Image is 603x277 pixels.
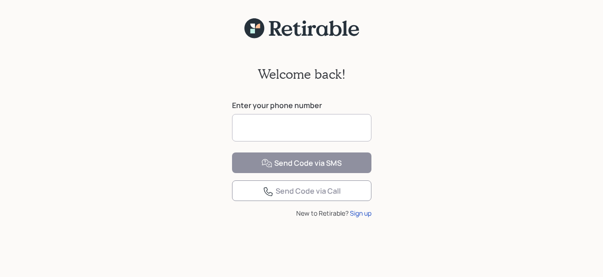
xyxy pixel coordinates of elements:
div: New to Retirable? [232,208,371,218]
button: Send Code via Call [232,180,371,201]
div: Send Code via Call [263,186,341,197]
label: Enter your phone number [232,100,371,110]
h2: Welcome back! [258,66,346,82]
div: Sign up [350,208,371,218]
div: Send Code via SMS [261,158,342,169]
button: Send Code via SMS [232,152,371,173]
